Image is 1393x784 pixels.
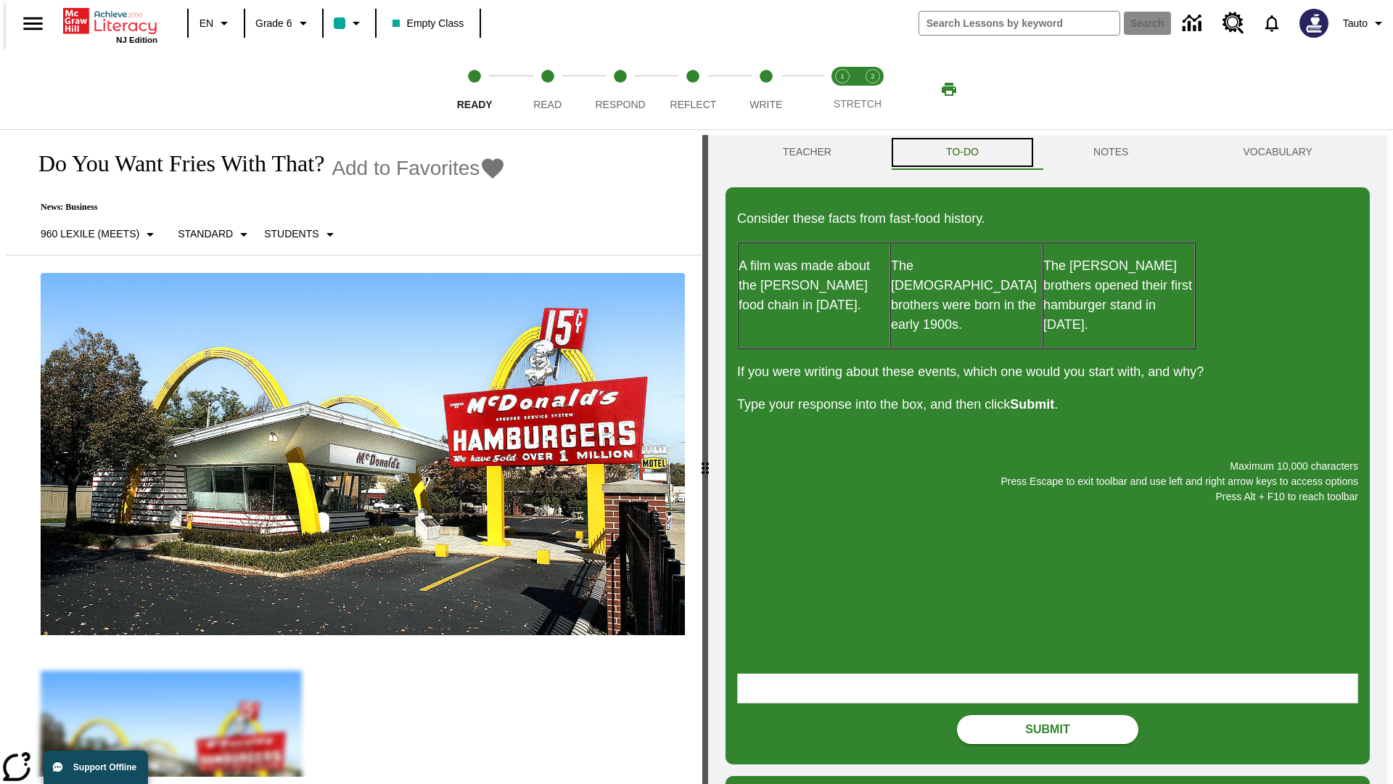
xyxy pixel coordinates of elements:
[264,226,319,242] p: Students
[702,135,708,784] div: Press Enter or Spacebar and then press right and left arrow keys to move the slider
[393,16,464,31] span: Empty Class
[739,256,889,315] p: A film was made about the [PERSON_NAME] food chain in [DATE].
[737,209,1358,229] p: Consider these facts from fast-food history.
[651,49,735,129] button: Reflect step 4 of 5
[726,135,1370,170] div: Instructional Panel Tabs
[1253,4,1291,42] a: Notifications
[708,135,1387,784] div: activity
[41,226,139,242] p: 960 Lexile (Meets)
[63,5,157,44] div: Home
[41,273,685,636] img: One of the first McDonald's stores, with the iconic red sign and golden arches.
[505,49,589,129] button: Read step 2 of 5
[6,135,702,777] div: reading
[737,395,1358,415] p: Type your response into the box, and then click .
[889,135,1036,170] button: TO-DO
[737,489,1358,505] p: Press Alt + F10 to reach toolbar
[35,221,165,248] button: Select Lexile, 960 Lexile (Meets)
[332,157,480,180] span: Add to Favorites
[200,16,213,31] span: EN
[1036,135,1186,170] button: NOTES
[250,10,318,36] button: Grade: Grade 6, Select a grade
[726,135,889,170] button: Teacher
[1291,4,1337,42] button: Select a new avatar
[578,49,662,129] button: Respond step 3 of 5
[670,99,717,110] span: Reflect
[737,474,1358,489] p: Press Escape to exit toolbar and use left and right arrow keys to access options
[193,10,239,36] button: Language: EN, Select a language
[871,73,874,80] text: 2
[1186,135,1370,170] button: VOCABULARY
[328,10,371,36] button: Class color is teal. Change class color
[178,226,233,242] p: Standard
[1299,9,1328,38] img: Avatar
[749,99,782,110] span: Write
[919,12,1119,35] input: search field
[1214,4,1253,43] a: Resource Center, Will open in new tab
[258,221,344,248] button: Select Student
[432,49,517,129] button: Ready step 1 of 5
[12,2,54,45] button: Open side menu
[852,49,894,129] button: Stretch Respond step 2 of 2
[1010,397,1054,412] strong: Submit
[533,99,562,110] span: Read
[737,362,1358,382] p: If you were writing about these events, which one would you start with, and why?
[116,36,157,44] span: NJ Edition
[1337,10,1393,36] button: Profile/Settings
[73,762,136,772] span: Support Offline
[1043,256,1194,335] p: The [PERSON_NAME] brothers opened their first hamburger stand in [DATE].
[44,751,148,784] button: Support Offline
[172,221,258,248] button: Scaffolds, Standard
[737,459,1358,474] p: Maximum 10,000 characters
[834,98,882,110] span: STRETCH
[23,150,324,177] h1: Do You Want Fries With That?
[840,73,844,80] text: 1
[891,256,1042,335] p: The [DEMOGRAPHIC_DATA] brothers were born in the early 1900s.
[457,99,493,110] span: Ready
[23,202,506,213] p: News: Business
[332,155,506,181] button: Add to Favorites - Do You Want Fries With That?
[724,49,808,129] button: Write step 5 of 5
[6,12,212,25] body: Maximum 10,000 characters Press Escape to exit toolbar and use left and right arrow keys to acces...
[1174,4,1214,44] a: Data Center
[957,715,1138,744] button: Submit
[255,16,292,31] span: Grade 6
[595,99,645,110] span: Respond
[1343,16,1368,31] span: Tauto
[821,49,863,129] button: Stretch Read step 1 of 2
[926,76,972,102] button: Print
